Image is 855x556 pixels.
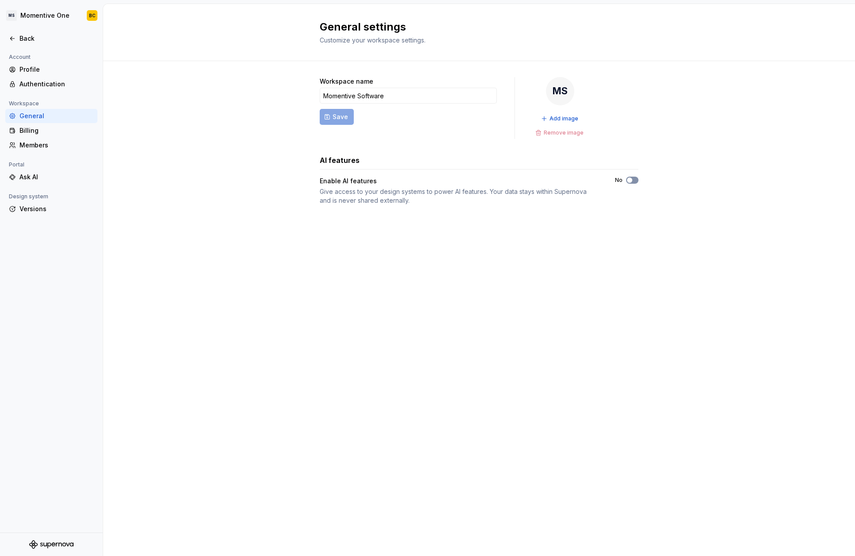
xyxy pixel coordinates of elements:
[5,62,97,77] a: Profile
[19,205,94,213] div: Versions
[320,155,360,166] h3: AI features
[19,80,94,89] div: Authentication
[6,10,17,21] div: MS
[5,124,97,138] a: Billing
[19,141,94,150] div: Members
[546,77,574,105] div: MS
[320,77,373,86] label: Workspace name
[5,202,97,216] a: Versions
[320,20,628,34] h2: General settings
[320,177,599,185] div: Enable AI features
[5,138,97,152] a: Members
[5,77,97,91] a: Authentication
[19,173,94,181] div: Ask AI
[320,187,599,205] div: Give access to your design systems to power AI features. Your data stays within Supernova and is ...
[19,126,94,135] div: Billing
[5,191,52,202] div: Design system
[5,52,34,62] div: Account
[19,34,94,43] div: Back
[19,112,94,120] div: General
[5,159,28,170] div: Portal
[2,6,101,25] button: MSMomentive OneBC
[89,12,96,19] div: BC
[615,177,623,184] label: No
[19,65,94,74] div: Profile
[549,115,578,122] span: Add image
[5,109,97,123] a: General
[320,36,426,44] span: Customize your workspace settings.
[5,31,97,46] a: Back
[538,112,582,125] button: Add image
[5,170,97,184] a: Ask AI
[29,540,74,549] svg: Supernova Logo
[20,11,70,20] div: Momentive One
[5,98,43,109] div: Workspace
